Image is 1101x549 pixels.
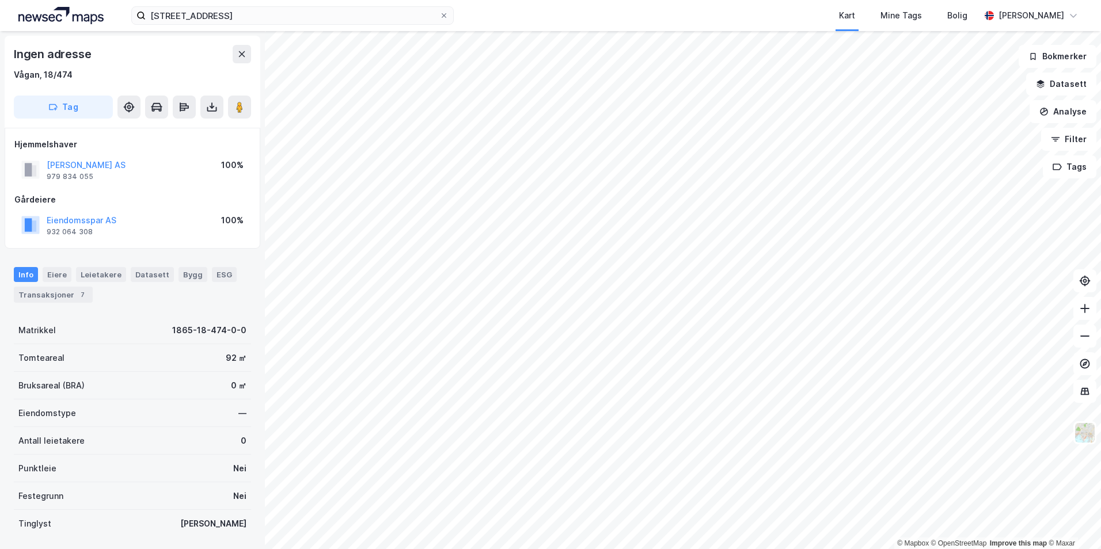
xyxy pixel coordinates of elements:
div: Bolig [947,9,967,22]
div: 100% [221,213,244,227]
div: Ingen adresse [14,45,93,63]
div: Vågan, 18/474 [14,68,73,82]
div: Bruksareal (BRA) [18,379,85,392]
div: 7 [77,289,88,300]
img: Z [1074,422,1096,444]
div: Tinglyst [18,517,51,531]
div: Eiendomstype [18,406,76,420]
div: 92 ㎡ [226,351,246,365]
button: Tag [14,96,113,119]
div: Hjemmelshaver [14,138,250,151]
div: Datasett [131,267,174,282]
button: Datasett [1026,73,1096,96]
div: 0 [241,434,246,448]
div: Transaksjoner [14,287,93,303]
div: 100% [221,158,244,172]
div: 0 ㎡ [231,379,246,392]
div: ESG [212,267,237,282]
button: Filter [1041,128,1096,151]
div: Info [14,267,38,282]
button: Analyse [1030,100,1096,123]
div: Festegrunn [18,489,63,503]
div: 1865-18-474-0-0 [172,323,246,337]
div: Punktleie [18,462,56,475]
div: Bygg [179,267,207,282]
a: Improve this map [990,539,1047,547]
button: Tags [1043,155,1096,178]
div: Kart [839,9,855,22]
iframe: Chat Widget [1043,494,1101,549]
input: Søk på adresse, matrikkel, gårdeiere, leietakere eller personer [146,7,439,24]
div: 979 834 055 [47,172,93,181]
div: Gårdeiere [14,193,250,207]
button: Bokmerker [1019,45,1096,68]
div: Antall leietakere [18,434,85,448]
div: — [238,406,246,420]
div: Eiere [43,267,71,282]
div: [PERSON_NAME] [180,517,246,531]
div: Kontrollprogram for chat [1043,494,1101,549]
img: logo.a4113a55bc3d86da70a041830d287a7e.svg [18,7,104,24]
div: Nei [233,489,246,503]
div: Leietakere [76,267,126,282]
div: Matrikkel [18,323,56,337]
a: Mapbox [897,539,929,547]
div: Mine Tags [880,9,922,22]
div: Nei [233,462,246,475]
div: [PERSON_NAME] [999,9,1064,22]
div: Tomteareal [18,351,64,365]
div: 932 064 308 [47,227,93,237]
a: OpenStreetMap [931,539,987,547]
